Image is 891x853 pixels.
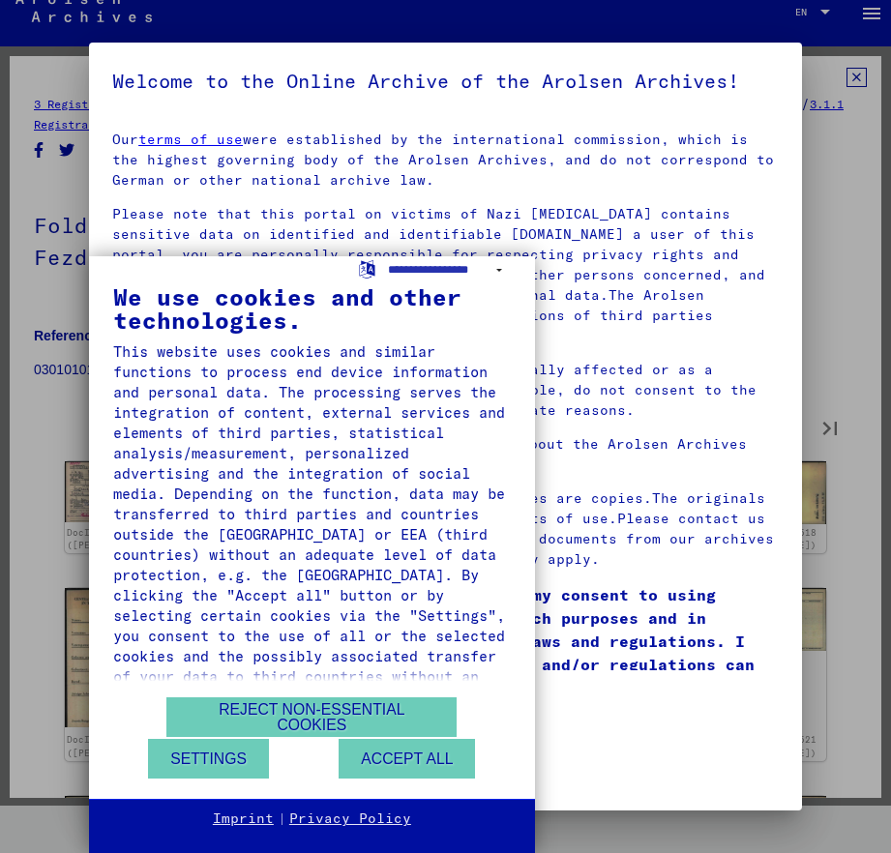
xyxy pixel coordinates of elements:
button: Accept all [339,739,475,779]
a: Privacy Policy [289,809,411,829]
div: This website uses cookies and similar functions to process end device information and personal da... [113,341,511,707]
button: Reject non-essential cookies [166,697,457,737]
a: Imprint [213,809,274,829]
div: We use cookies and other technologies. [113,285,511,332]
button: Settings [148,739,269,779]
